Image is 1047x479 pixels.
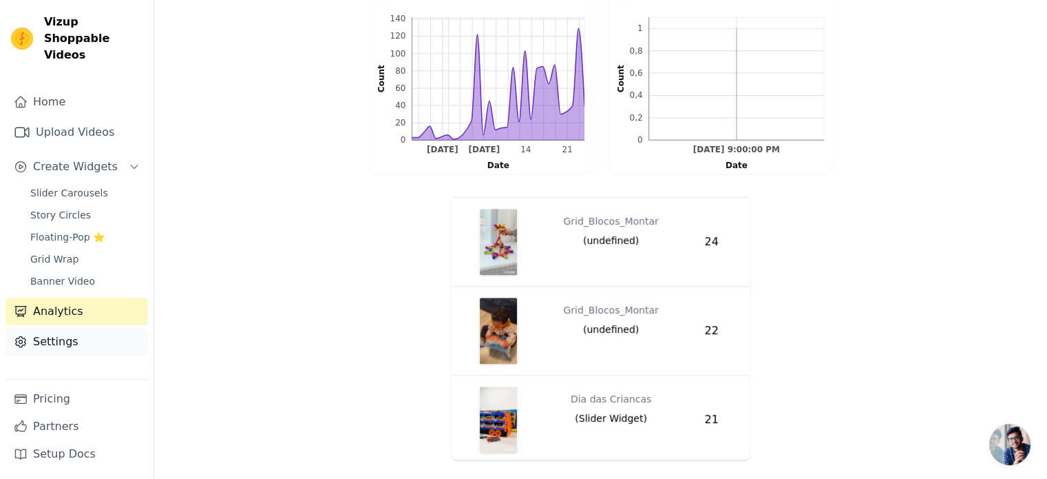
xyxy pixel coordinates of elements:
img: video [479,298,518,364]
text: 0,4 [629,90,642,100]
span: Floating-Pop ⭐ [30,230,105,244]
a: Analytics [6,298,148,325]
a: Home [6,88,148,116]
text: 0 [400,135,405,145]
g: Sun Sep 14 2025 00:00:00 GMT-0300 (Horário Padrão de Brasília) [520,145,531,154]
img: Vizup [11,28,33,50]
a: Pricing [6,385,148,413]
text: 40 [395,101,405,110]
g: 0.4 [629,90,642,100]
g: bottom ticks [648,140,823,154]
text: 0,2 [629,113,642,123]
g: Thu Sep 11 2025 21:00:00 GMT-0300 (Horário Padrão de Brasília) [692,145,779,154]
text: Date [725,161,747,170]
text: 0 [637,135,642,145]
text: Date [487,161,509,170]
text: Count [377,65,386,92]
div: Grid_Blocos_Montar [563,298,658,323]
g: Sun Sep 21 2025 00:00:00 GMT-0300 (Horário Padrão de Brasília) [562,145,572,154]
a: Slider Carousels [22,183,148,203]
text: 20 [395,118,405,128]
div: 24 [704,234,733,250]
text: 1 [637,23,642,33]
div: Conversa aberta [989,424,1030,465]
span: ( undefined ) [583,234,639,247]
g: 0.2 [629,113,642,123]
text: 120 [390,31,405,41]
a: Banner Video [22,272,148,291]
text: 0,8 [629,45,642,55]
g: left axis [356,14,412,145]
a: Settings [6,328,148,356]
img: video [479,387,518,453]
a: Grid Wrap [22,249,148,269]
div: Dia das Criancas [571,387,651,411]
a: Story Circles [22,205,148,225]
g: left ticks [629,17,648,145]
g: 0.8 [629,45,642,55]
text: 14 [520,145,531,154]
a: Floating-Pop ⭐ [22,227,148,247]
g: 0.6 [629,68,642,78]
text: [DATE] 9:00:00 PM [692,145,779,154]
span: ( Slider Widget ) [575,411,647,425]
span: ( undefined ) [583,323,639,336]
span: Vizup Shoppable Videos [44,14,142,63]
span: Story Circles [30,208,91,222]
span: Banner Video [30,274,95,288]
div: Grid_Blocos_Montar [563,209,658,234]
a: Partners [6,413,148,440]
a: Upload Videos [6,119,148,146]
text: [DATE] [426,145,458,154]
text: 80 [395,66,405,76]
g: Sun Aug 31 2025 00:00:00 GMT-0300 (Horário Padrão de Brasília) [426,145,458,154]
g: left ticks [390,14,412,145]
span: Create Widgets [33,159,118,175]
div: 22 [704,323,733,339]
text: 140 [390,14,405,23]
span: Slider Carousels [30,186,108,200]
span: Grid Wrap [30,252,78,266]
text: 21 [562,145,572,154]
text: [DATE] [468,145,500,154]
g: bottom ticks [412,140,584,154]
a: Setup Docs [6,440,148,468]
button: Create Widgets [6,153,148,181]
text: 100 [390,48,405,58]
text: 60 [395,83,405,93]
img: video [479,209,518,275]
g: Sun Sep 07 2025 00:00:00 GMT-0300 (Horário Padrão de Brasília) [468,145,500,154]
text: 0,6 [629,68,642,78]
text: Count [616,65,626,92]
div: 21 [704,411,733,428]
g: left axis [597,17,648,145]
